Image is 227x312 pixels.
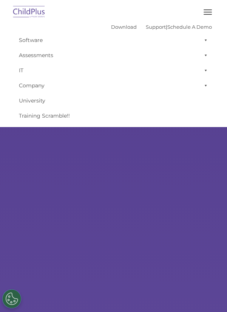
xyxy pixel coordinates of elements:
a: Download [111,24,137,30]
a: Support [146,24,166,30]
a: Company [15,78,212,93]
font: | [111,24,212,30]
a: Schedule A Demo [167,24,212,30]
a: IT [15,63,212,78]
a: Training Scramble!! [15,108,212,123]
img: ChildPlus by Procare Solutions [11,3,47,21]
a: Software [15,33,212,48]
a: Assessments [15,48,212,63]
a: University [15,93,212,108]
button: Cookies Settings [2,289,21,308]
